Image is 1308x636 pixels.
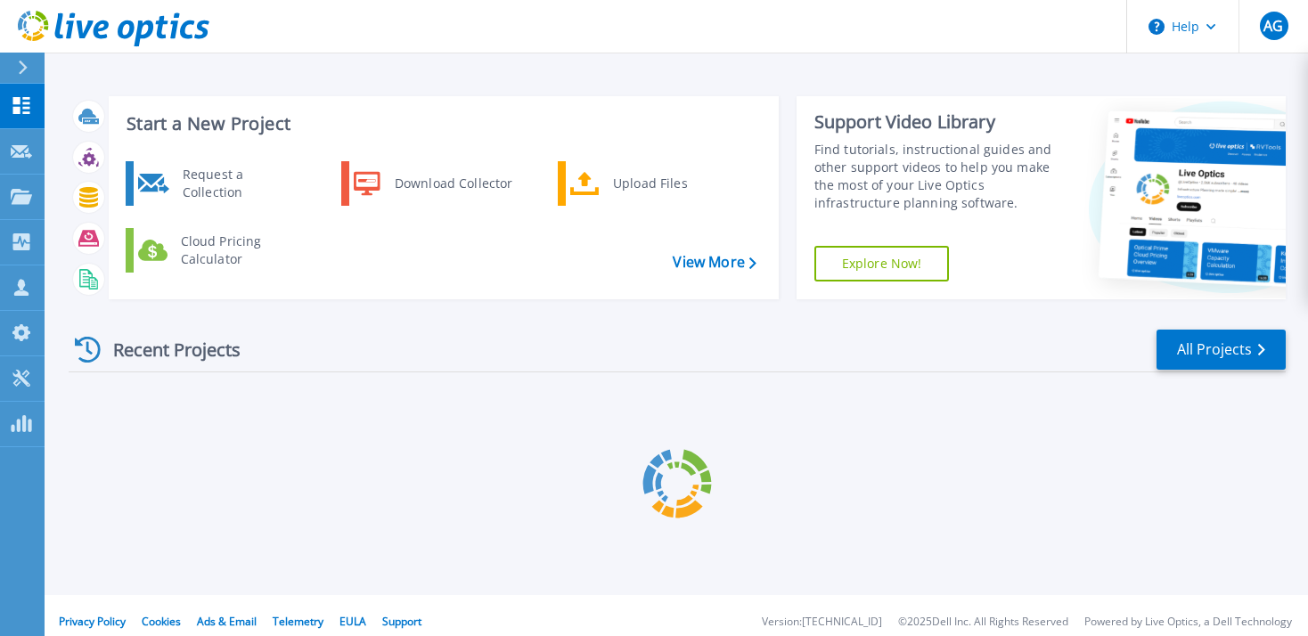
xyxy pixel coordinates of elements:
[673,254,756,271] a: View More
[1157,330,1286,370] a: All Projects
[382,614,421,629] a: Support
[1084,616,1292,628] li: Powered by Live Optics, a Dell Technology
[127,114,756,134] h3: Start a New Project
[126,228,308,273] a: Cloud Pricing Calculator
[197,614,257,629] a: Ads & Email
[126,161,308,206] a: Request a Collection
[386,166,520,201] div: Download Collector
[172,232,304,268] div: Cloud Pricing Calculator
[142,614,181,629] a: Cookies
[558,161,740,206] a: Upload Files
[814,141,1059,212] div: Find tutorials, instructional guides and other support videos to help you make the most of your L...
[898,616,1068,628] li: © 2025 Dell Inc. All Rights Reserved
[69,328,265,371] div: Recent Projects
[762,616,882,628] li: Version: [TECHNICAL_ID]
[814,110,1059,134] div: Support Video Library
[604,166,736,201] div: Upload Files
[174,166,304,201] div: Request a Collection
[814,246,950,281] a: Explore Now!
[339,614,366,629] a: EULA
[341,161,524,206] a: Download Collector
[1263,19,1283,33] span: AG
[59,614,126,629] a: Privacy Policy
[273,614,323,629] a: Telemetry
